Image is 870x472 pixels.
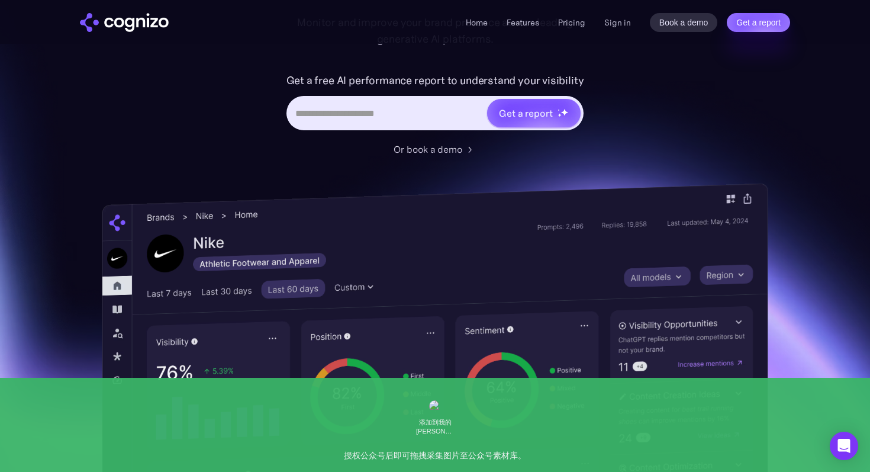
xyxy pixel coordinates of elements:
a: Book a demo [650,13,718,32]
label: Get a free AI performance report to understand your visibility [286,71,584,90]
a: Pricing [558,17,585,28]
a: home [80,13,169,32]
a: Home [466,17,488,28]
a: Or book a demo [394,142,476,156]
img: star [558,109,559,111]
a: Get a reportstarstarstar [486,98,582,129]
img: star [558,113,562,117]
form: Hero URL Input Form [286,71,584,136]
a: Get a report [727,13,790,32]
img: star [560,108,568,116]
div: Get a report [499,106,552,120]
img: cognizo logo [80,13,169,32]
a: Sign in [604,15,631,30]
div: Or book a demo [394,142,462,156]
div: Open Intercom Messenger [830,432,858,460]
a: Features [507,17,539,28]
